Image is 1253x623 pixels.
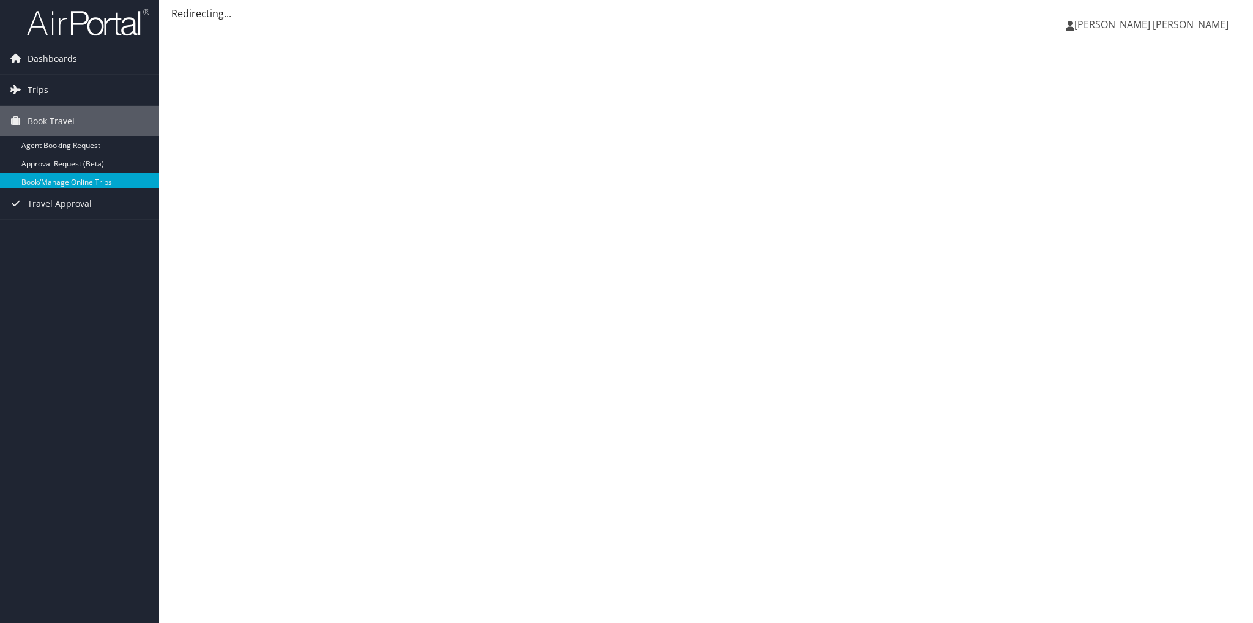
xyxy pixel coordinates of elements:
span: [PERSON_NAME] [PERSON_NAME] [1074,18,1229,31]
span: Travel Approval [28,188,92,219]
img: airportal-logo.png [27,8,149,37]
span: Trips [28,75,48,105]
div: Redirecting... [171,6,1241,21]
span: Dashboards [28,43,77,74]
span: Book Travel [28,106,75,136]
a: [PERSON_NAME] [PERSON_NAME] [1066,6,1241,43]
